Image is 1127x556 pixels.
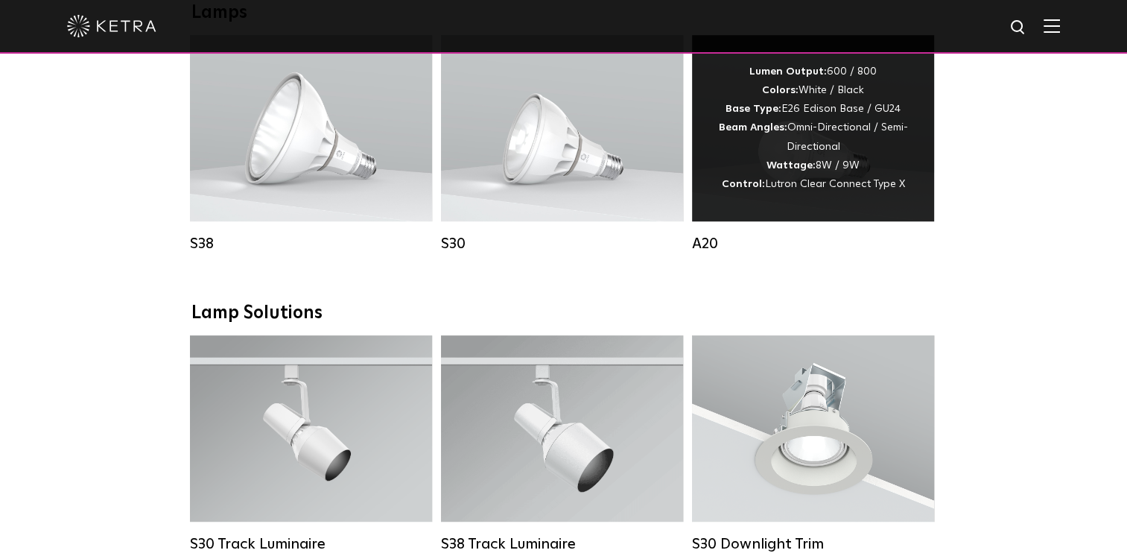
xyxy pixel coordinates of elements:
div: S30 Downlight Trim [692,535,934,553]
strong: Control: [722,179,765,189]
img: Hamburger%20Nav.svg [1044,19,1060,33]
strong: Base Type: [726,104,781,114]
a: S30 Track Luminaire Lumen Output:1100Colors:White / BlackBeam Angles:15° / 25° / 40° / 60° / 90°W... [190,335,432,553]
a: A20 Lumen Output:600 / 800Colors:White / BlackBase Type:E26 Edison Base / GU24Beam Angles:Omni-Di... [692,35,934,253]
strong: Wattage: [766,160,816,171]
div: A20 [692,235,934,253]
span: Lutron Clear Connect Type X [765,179,905,189]
div: S38 Track Luminaire [441,535,683,553]
a: S30 Lumen Output:1100Colors:White / BlackBase Type:E26 Edison Base / GU24Beam Angles:15° / 25° / ... [441,35,683,253]
a: S38 Lumen Output:1100Colors:White / BlackBase Type:E26 Edison Base / GU24Beam Angles:10° / 25° / ... [190,35,432,253]
img: ketra-logo-2019-white [67,15,156,37]
strong: Lumen Output: [749,66,827,77]
div: S38 [190,235,432,253]
img: search icon [1009,19,1028,37]
div: Lamp Solutions [191,303,936,324]
div: 600 / 800 White / Black E26 Edison Base / GU24 Omni-Directional / Semi-Directional 8W / 9W [714,63,912,194]
div: S30 Track Luminaire [190,535,432,553]
div: S30 [441,235,683,253]
a: S30 Downlight Trim S30 Downlight Trim [692,335,934,553]
strong: Beam Angles: [719,122,787,133]
a: S38 Track Luminaire Lumen Output:1100Colors:White / BlackBeam Angles:10° / 25° / 40° / 60°Wattage... [441,335,683,553]
strong: Colors: [762,85,799,95]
